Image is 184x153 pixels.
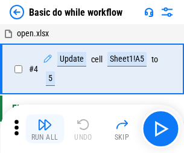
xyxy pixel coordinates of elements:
div: 5 [46,71,55,86]
button: Run All [25,114,64,143]
img: Settings menu [160,5,174,19]
div: Basic do while workflow [29,7,122,18]
div: Skip [115,134,130,141]
span: open.xlsx [17,28,49,38]
div: cell [91,55,103,64]
div: to [151,55,158,64]
button: Skip [103,114,141,143]
div: Update [57,52,86,67]
img: Main button [151,119,170,138]
div: Sheet1!A5 [107,52,147,67]
span: # 4 [29,64,38,74]
img: Back [10,5,24,19]
img: Skip [115,117,129,132]
div: Run All [31,134,59,141]
img: Support [144,7,154,17]
img: Run All [37,117,52,132]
